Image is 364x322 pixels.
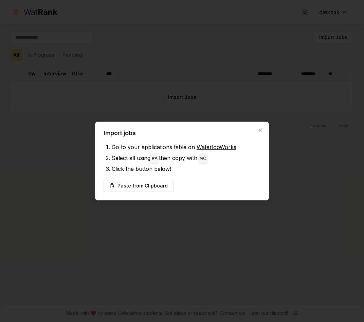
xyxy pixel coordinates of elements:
[104,180,174,192] button: Paste from Clipboard
[104,130,260,136] h2: Import jobs
[152,156,158,161] code: ⌘ A
[112,142,260,153] li: Go to your applications table on
[112,163,260,174] li: Click the button below!
[200,156,206,161] code: ⌘ C
[112,153,260,163] li: Select all using then copy with
[197,144,236,150] a: WaterlooWorks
